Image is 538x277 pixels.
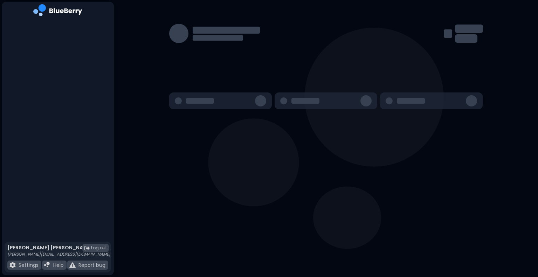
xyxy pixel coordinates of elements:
img: file icon [9,262,16,268]
img: logout [84,245,90,251]
p: Report bug [78,262,105,268]
img: file icon [69,262,76,268]
p: [PERSON_NAME] [PERSON_NAME] [7,244,110,251]
img: company logo [33,4,82,19]
p: Help [53,262,64,268]
p: Settings [19,262,39,268]
p: [PERSON_NAME][EMAIL_ADDRESS][DOMAIN_NAME] [7,251,110,257]
span: Log out [91,245,107,251]
img: file icon [44,262,50,268]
